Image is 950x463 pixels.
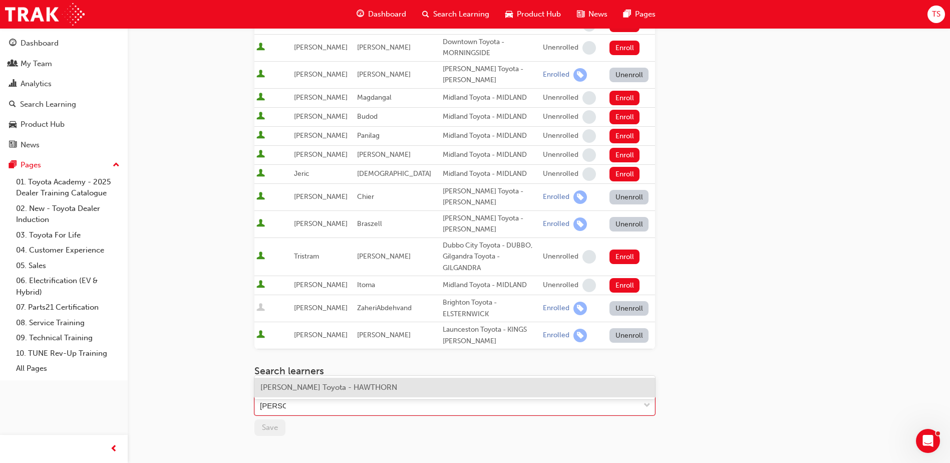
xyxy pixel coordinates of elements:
[294,252,319,261] span: Tristram
[443,186,539,208] div: [PERSON_NAME] Toyota - [PERSON_NAME]
[294,112,348,121] span: [PERSON_NAME]
[294,70,348,79] span: [PERSON_NAME]
[20,99,76,110] div: Search Learning
[256,219,265,229] span: User is active
[573,190,587,204] span: learningRecordVerb_ENROLL-icon
[256,112,265,122] span: User is active
[927,6,945,23] button: TS
[543,112,578,122] div: Unenrolled
[357,131,380,140] span: Panilag
[12,273,124,300] a: 06. Electrification (EV & Hybrid)
[357,331,411,339] span: [PERSON_NAME]
[4,115,124,134] a: Product Hub
[582,129,596,143] span: learningRecordVerb_NONE-icon
[256,192,265,202] span: User is active
[294,169,309,178] span: Jeric
[12,174,124,201] a: 01. Toyota Academy - 2025 Dealer Training Catalogue
[635,9,656,20] span: Pages
[21,119,65,130] div: Product Hub
[582,167,596,181] span: learningRecordVerb_NONE-icon
[582,41,596,55] span: learningRecordVerb_NONE-icon
[443,37,539,59] div: Downtown Toyota - MORNINGSIDE
[256,150,265,160] span: User is active
[443,92,539,104] div: Midland Toyota - MIDLAND
[357,192,374,201] span: Chier
[4,95,124,114] a: Search Learning
[543,252,578,262] div: Unenrolled
[12,361,124,376] a: All Pages
[256,20,265,30] span: User is active
[113,159,120,172] span: up-icon
[5,3,85,26] img: Trak
[357,70,411,79] span: [PERSON_NAME]
[260,383,397,392] span: [PERSON_NAME] Toyota - HAWTHORN
[294,192,348,201] span: [PERSON_NAME]
[543,169,578,179] div: Unenrolled
[609,328,649,343] button: Unenroll
[517,9,561,20] span: Product Hub
[577,8,584,21] span: news-icon
[21,38,59,49] div: Dashboard
[609,110,640,124] button: Enroll
[349,4,414,25] a: guage-iconDashboard
[4,156,124,174] button: Pages
[294,150,348,159] span: [PERSON_NAME]
[9,120,17,129] span: car-icon
[12,346,124,361] a: 10. TUNE Rev-Up Training
[582,91,596,105] span: learningRecordVerb_NONE-icon
[582,279,596,292] span: learningRecordVerb_NONE-icon
[256,303,265,313] span: User is inactive
[4,75,124,93] a: Analytics
[256,330,265,340] span: User is active
[12,300,124,315] a: 07. Parts21 Certification
[357,112,378,121] span: Budod
[294,93,348,102] span: [PERSON_NAME]
[543,43,578,53] div: Unenrolled
[4,136,124,154] a: News
[916,429,940,453] iframe: Intercom live chat
[615,4,664,25] a: pages-iconPages
[9,60,17,69] span: people-icon
[443,240,539,274] div: Dubbo City Toyota - DUBBO, Gilgandra Toyota - GILGANDRA
[609,41,640,55] button: Enroll
[294,131,348,140] span: [PERSON_NAME]
[609,217,649,232] button: Unenroll
[4,55,124,73] a: My Team
[443,324,539,347] div: Launceston Toyota - KINGS [PERSON_NAME]
[256,93,265,103] span: User is active
[256,131,265,141] span: User is active
[12,227,124,243] a: 03. Toyota For Life
[573,68,587,82] span: learningRecordVerb_ENROLL-icon
[573,217,587,231] span: learningRecordVerb_ENROLL-icon
[573,329,587,342] span: learningRecordVerb_ENROLL-icon
[569,4,615,25] a: news-iconNews
[21,159,41,171] div: Pages
[21,58,52,70] div: My Team
[254,419,285,436] button: Save
[256,280,265,290] span: User is active
[21,78,52,90] div: Analytics
[644,399,651,412] span: down-icon
[294,304,348,312] span: [PERSON_NAME]
[422,8,429,21] span: search-icon
[443,168,539,180] div: Midland Toyota - MIDLAND
[357,93,392,102] span: Magdangal
[433,9,489,20] span: Search Learning
[256,252,265,262] span: User is active
[609,148,640,162] button: Enroll
[254,365,655,377] h3: Search learners
[294,331,348,339] span: [PERSON_NAME]
[588,9,607,20] span: News
[543,219,569,229] div: Enrolled
[368,9,406,20] span: Dashboard
[543,93,578,103] div: Unenrolled
[414,4,497,25] a: search-iconSearch Learning
[609,190,649,204] button: Unenroll
[609,68,649,82] button: Unenroll
[582,250,596,264] span: learningRecordVerb_NONE-icon
[609,129,640,143] button: Enroll
[256,43,265,53] span: User is active
[443,64,539,86] div: [PERSON_NAME] Toyota - [PERSON_NAME]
